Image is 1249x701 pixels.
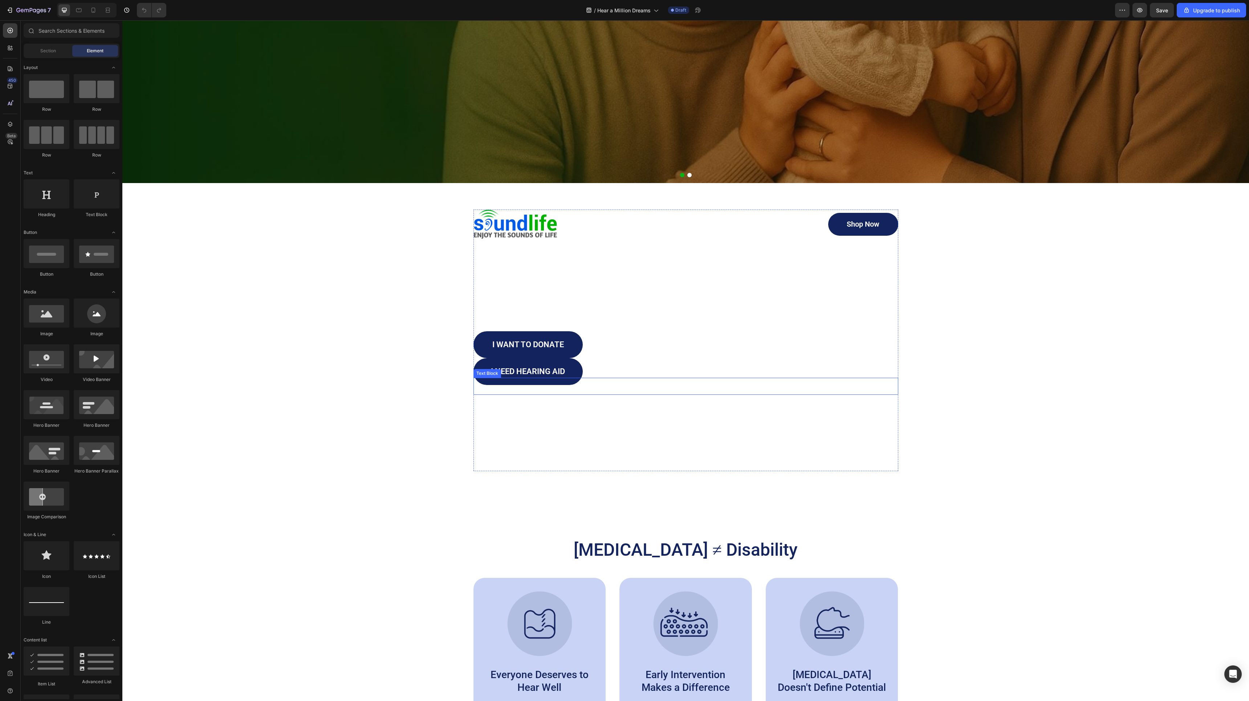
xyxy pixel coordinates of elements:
[353,350,377,356] div: Text Block
[74,106,119,113] div: Row
[597,7,651,14] span: Hear a Million Dreams
[74,678,119,685] div: Advanced List
[24,468,69,474] div: Hero Banner
[594,7,596,14] span: /
[369,346,443,356] p: I Need Hearing Aid
[137,3,166,17] div: Undo/Redo
[531,571,595,636] img: gempages_481874396202402974-5789cc12-10e4-4507-995b-218072356964.png
[74,573,119,580] div: Icon List
[352,402,775,416] p: Supported By
[558,153,562,157] button: Dot
[724,199,757,208] p: Shop Now
[74,468,119,474] div: Hero Banner Parallax
[1156,7,1168,13] span: Save
[74,152,119,158] div: Row
[385,571,449,636] img: gempages_481874396202402974-cf433613-7bda-4e8f-a52e-bf384e4f9697.png
[24,573,69,580] div: Icon
[370,319,442,329] p: I WANT TO DONATE
[1150,3,1174,17] button: Save
[363,648,472,673] p: Everyone Deserves to Hear Well
[48,6,51,15] p: 7
[24,229,37,236] span: Button
[390,432,449,447] img: gempages_481874396202402974-cf81f104-cd45-477f-baaf-e326104fdca3.png
[24,619,69,625] div: Line
[351,251,579,274] h1: Hear a Million Dreams
[108,227,119,238] span: Toggle open
[351,311,460,338] a: I WANT TO DONATE
[565,153,569,157] button: Dot
[3,3,54,17] button: 7
[24,637,47,643] span: Content list
[655,648,764,673] p: [MEDICAL_DATA] Doesn't Define Potential
[538,428,589,451] img: gempages_481874396202402974-f27892f7-45bd-4a86-8bc5-7d75b31e4f97.png
[24,211,69,218] div: Heading
[122,20,1249,701] iframe: Design area
[74,331,119,337] div: Image
[108,62,119,73] span: Toggle open
[509,648,618,673] p: Early Intervention Makes a Difference
[24,376,69,383] div: Video
[24,681,69,687] div: Item List
[24,64,38,71] span: Layout
[24,531,46,538] span: Icon & Line
[87,48,103,54] span: Element
[352,358,775,374] p: Sleepy
[108,634,119,646] span: Toggle open
[24,422,69,429] div: Hero Banner
[40,48,56,54] span: Section
[675,7,686,13] span: Draft
[24,152,69,158] div: Row
[24,514,69,520] div: Image Comparison
[5,133,17,139] div: Beta
[74,376,119,383] div: Video Banner
[74,211,119,218] div: Text Block
[674,431,740,448] img: gempages_481874396202402974-7411b254-6576-42a8-b105-f6191022234c.png
[108,167,119,179] span: Toggle open
[1224,665,1242,683] div: Open Intercom Messenger
[74,271,119,277] div: Button
[24,331,69,337] div: Image
[24,271,69,277] div: Button
[1183,7,1240,14] div: Upgrade to publish
[351,518,776,541] h2: [MEDICAL_DATA] ≠ Disability
[7,77,17,83] div: 450
[351,338,460,365] a: I Need Hearing Aid
[351,189,435,218] img: gempages_481874396202402974-b086bdf4-c896-497b-98b2-545f90810e9d.png
[24,289,36,295] span: Media
[108,286,119,298] span: Toggle open
[108,529,119,540] span: Toggle open
[1177,3,1246,17] button: Upgrade to publish
[677,571,742,636] img: gempages_481874396202402974-09cc8f86-786b-47dd-b1ad-7d37a3fc5297.png
[352,283,775,292] p: Because Every Story, Every Smile, Every Voice Matters
[24,106,69,113] div: Row
[24,23,119,38] input: Search Sections & Elements
[24,170,33,176] span: Text
[706,193,776,215] a: Shop Now
[74,422,119,429] div: Hero Banner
